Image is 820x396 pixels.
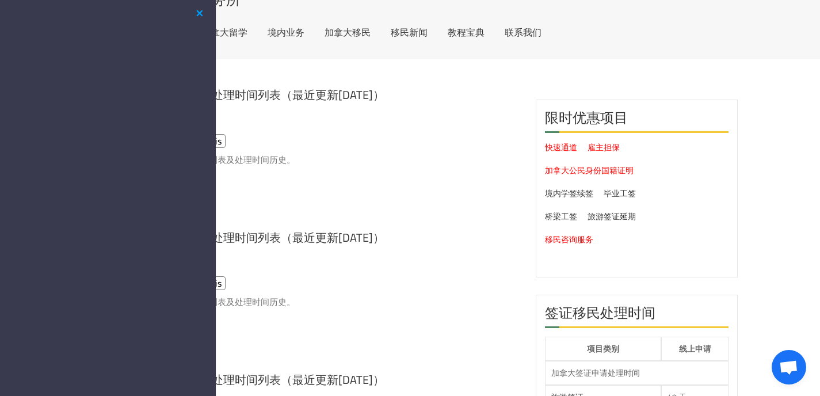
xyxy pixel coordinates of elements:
[545,109,729,133] h2: 限时优惠项目
[661,337,729,361] th: 线上申请
[772,350,806,384] a: Open chat
[545,186,593,201] a: 境内学签续签
[391,28,428,37] a: 移民新闻
[448,28,485,37] a: 教程宝典
[97,264,518,276] div: 点击环球通小星星打个分~
[545,232,593,247] a: 移民咨询服务
[505,28,541,37] a: 联系我们
[185,132,222,150] span: Rate this
[97,108,518,121] div: 这篇文章对你有帮助吗?
[97,84,384,105] a: [DATE]加拿大签证移民处理时间列表（最近更新[DATE]）
[588,140,620,155] a: 雇主担保
[325,28,371,37] a: 加拿大移民
[545,337,661,361] th: 项目类别
[97,154,518,166] p: 最新加拿大签证移民处理时间列表及处理时间历史。
[604,186,636,201] a: 毕业工签
[97,121,518,134] div: 点击环球通小星星打个分~
[268,28,304,37] a: 境内业务
[97,227,384,248] a: [DATE]加拿大签证移民处理时间列表（最近更新[DATE]）
[545,163,634,178] a: 加拿大公民身份国籍证明
[185,275,222,292] span: Rate this
[97,296,518,309] p: 最新加拿大签证移民处理时间列表及处理时间历史。
[97,251,518,264] div: 这篇文章对你有帮助吗?
[545,304,729,328] h2: 签证移民处理时间
[201,28,247,37] a: 加拿大留学
[545,140,577,155] a: 快速通道
[588,209,636,224] a: 旅游签证延期
[545,209,577,224] a: 桥梁工签
[551,367,723,379] div: 加拿大签证申请处理时间
[97,369,384,390] a: [DATE]加拿大签证移民处理时间列表（最近更新[DATE]）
